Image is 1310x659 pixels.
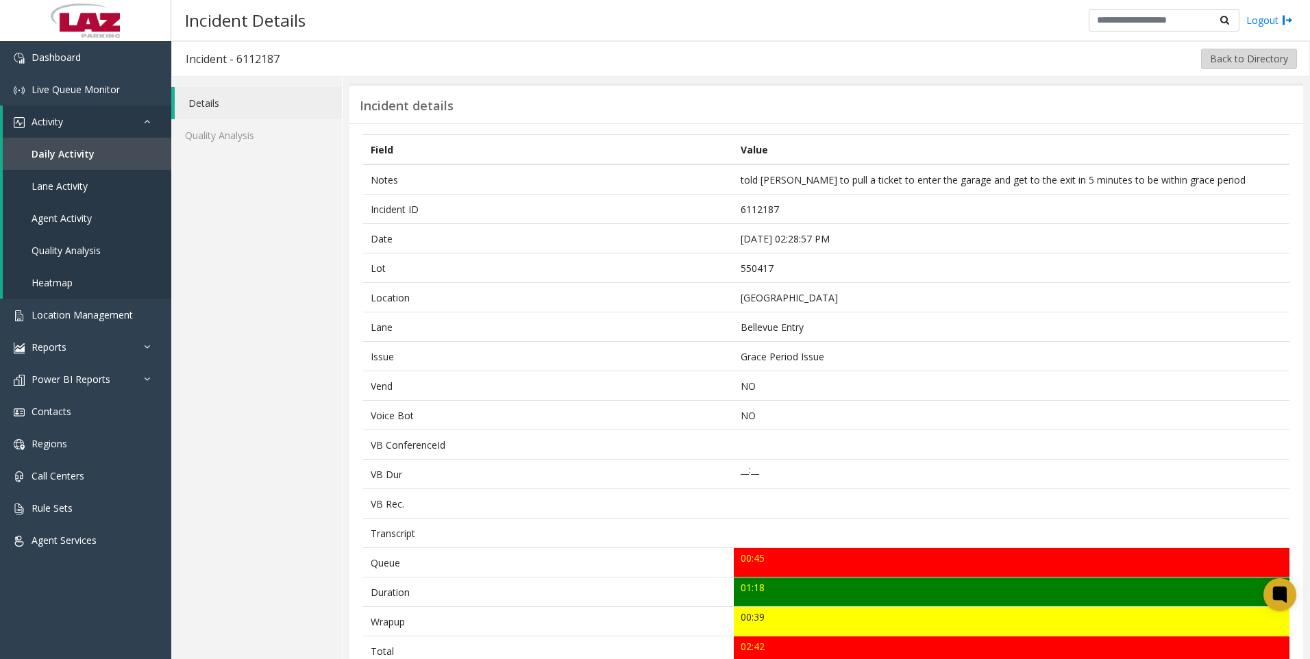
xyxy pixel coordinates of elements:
th: Field [363,135,734,165]
td: [DATE] 02:28:57 PM [734,224,1289,253]
h3: Incident details [360,99,454,114]
span: Call Centers [32,469,84,482]
img: 'icon' [14,407,25,418]
img: 'icon' [14,375,25,386]
span: Daily Activity [32,147,95,160]
td: Bellevue Entry [734,312,1289,342]
td: 01:18 [734,577,1289,607]
td: 6112187 [734,195,1289,224]
span: Agent Services [32,534,97,547]
a: Quality Analysis [171,119,342,151]
span: Power BI Reports [32,373,110,386]
span: Rule Sets [32,501,73,514]
span: Lane Activity [32,179,88,192]
td: VB Dur [363,460,734,489]
a: Heatmap [3,266,171,299]
span: Dashboard [32,51,81,64]
td: __:__ [734,460,1289,489]
span: Activity [32,115,63,128]
a: Lane Activity [3,170,171,202]
span: Live Queue Monitor [32,83,120,96]
td: [GEOGRAPHIC_DATA] [734,283,1289,312]
img: 'icon' [14,503,25,514]
td: 00:39 [734,607,1289,636]
td: Lot [363,253,734,283]
td: Date [363,224,734,253]
span: Regions [32,437,67,450]
td: Lane [363,312,734,342]
td: Voice Bot [363,401,734,430]
td: Incident ID [363,195,734,224]
button: Back to Directory [1201,49,1297,69]
img: logout [1282,13,1293,27]
a: Daily Activity [3,138,171,170]
td: Issue [363,342,734,371]
span: Reports [32,340,66,353]
td: VB ConferenceId [363,430,734,460]
td: Vend [363,371,734,401]
td: Location [363,283,734,312]
img: 'icon' [14,117,25,128]
img: 'icon' [14,53,25,64]
img: 'icon' [14,310,25,321]
td: Duration [363,577,734,607]
td: VB Rec. [363,489,734,519]
a: Agent Activity [3,202,171,234]
td: Notes [363,164,734,195]
span: Location Management [32,308,133,321]
td: told [PERSON_NAME] to pull a ticket to enter the garage and get to the exit in 5 minutes to be wi... [734,164,1289,195]
td: Grace Period Issue [734,342,1289,371]
a: Quality Analysis [3,234,171,266]
img: 'icon' [14,439,25,450]
span: Contacts [32,405,71,418]
img: 'icon' [14,471,25,482]
img: 'icon' [14,536,25,547]
img: 'icon' [14,85,25,96]
a: Logout [1246,13,1293,27]
p: NO [741,379,1282,393]
td: 550417 [734,253,1289,283]
img: 'icon' [14,343,25,353]
span: Heatmap [32,276,73,289]
span: Quality Analysis [32,244,101,257]
td: Queue [363,548,734,577]
td: Transcript [363,519,734,548]
a: Activity [3,105,171,138]
h3: Incident - 6112187 [172,43,293,75]
td: 00:45 [734,548,1289,577]
span: Agent Activity [32,212,92,225]
a: Details [175,87,342,119]
p: NO [741,408,1282,423]
td: Wrapup [363,607,734,636]
th: Value [734,135,1289,165]
h3: Incident Details [178,3,312,37]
